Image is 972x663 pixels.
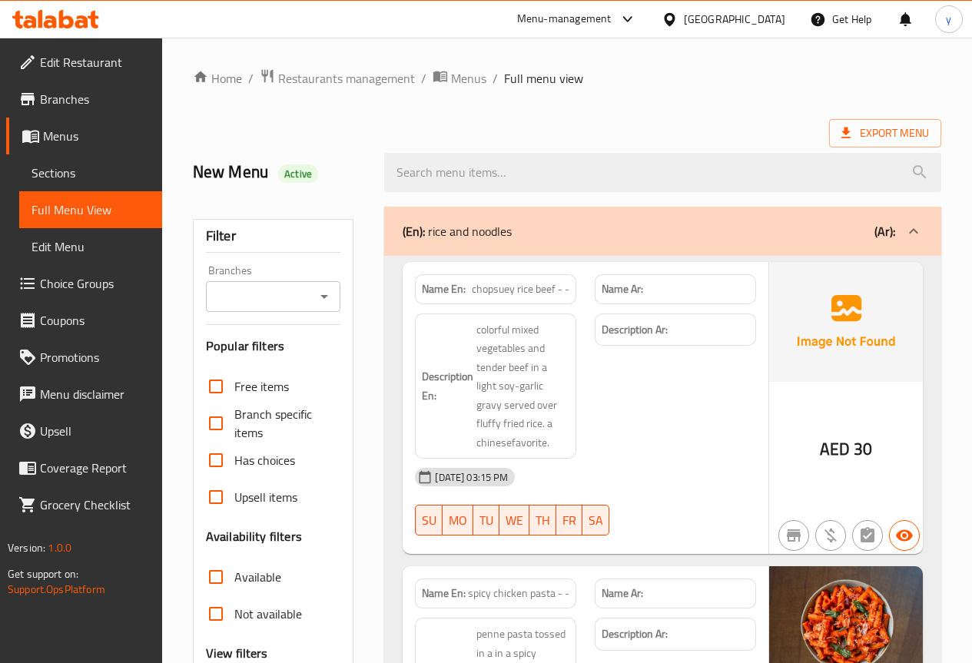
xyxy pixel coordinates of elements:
button: Not has choices [852,520,883,551]
nav: breadcrumb [193,68,941,88]
span: Upsell [40,422,150,440]
b: (Ar): [874,220,895,243]
span: chopsuey rice beef - - [472,281,569,297]
button: TH [529,505,556,535]
span: Version: [8,538,45,558]
span: Coverage Report [40,459,150,477]
span: Not available [234,605,302,623]
span: Menus [451,69,486,88]
strong: Description Ar: [602,320,668,340]
strong: Name En: [422,281,466,297]
span: Grocery Checklist [40,496,150,514]
strong: Name Ar: [602,281,643,297]
li: / [493,69,498,88]
span: TH [536,509,550,532]
strong: Description En: [422,367,473,405]
span: colorful mixed vegetables and tender beef in a light soy-garlic gravy served over fluffy fried ri... [476,320,569,452]
span: Free items [234,377,289,396]
span: WE [506,509,523,532]
span: 30 [854,434,872,464]
a: Menus [6,118,162,154]
span: Edit Restaurant [40,53,150,71]
a: Upsell [6,413,162,449]
span: Branches [40,90,150,108]
div: [GEOGRAPHIC_DATA] [684,11,785,28]
span: Choice Groups [40,274,150,293]
li: / [421,69,426,88]
span: 1.0.0 [48,538,71,558]
span: Active [278,167,318,181]
span: Menus [43,127,150,145]
b: (En): [403,220,425,243]
button: Open [313,286,335,307]
span: Restaurants management [278,69,415,88]
span: Export Menu [829,119,941,148]
p: rice and noodles [403,222,512,240]
span: Edit Menu [32,237,150,256]
a: Menus [433,68,486,88]
span: Menu disclaimer [40,385,150,403]
button: TU [473,505,499,535]
strong: Name Ar: [602,585,643,602]
span: Coupons [40,311,150,330]
a: Coupons [6,302,162,339]
span: Promotions [40,348,150,366]
a: Home [193,69,242,88]
span: TU [479,509,493,532]
a: Restaurants management [260,68,415,88]
a: Sections [19,154,162,191]
span: Export Menu [841,124,929,143]
a: Promotions [6,339,162,376]
a: Branches [6,81,162,118]
a: Choice Groups [6,265,162,302]
button: Not branch specific item [778,520,809,551]
button: FR [556,505,582,535]
button: SA [582,505,609,535]
span: MO [449,509,467,532]
div: Filter [206,220,341,253]
span: SU [422,509,436,532]
h3: View filters [206,645,268,662]
span: Has choices [234,451,295,469]
img: Ae5nvW7+0k+MAAAAAElFTkSuQmCC [769,262,923,382]
div: (En): rice and noodles(Ar): [384,207,941,256]
span: y [946,11,951,28]
span: Sections [32,164,150,182]
span: FR [562,509,576,532]
span: Full Menu View [32,201,150,219]
h3: Availability filters [206,528,302,545]
span: Upsell items [234,488,297,506]
span: spicy chicken pasta - - [468,585,569,602]
button: MO [443,505,473,535]
a: Coverage Report [6,449,162,486]
h2: New Menu [193,161,367,184]
a: Menu disclaimer [6,376,162,413]
strong: Description Ar: [602,625,668,644]
span: [DATE] 03:15 PM [429,470,514,485]
span: Available [234,568,281,586]
span: AED [820,434,850,464]
span: SA [589,509,603,532]
a: Edit Menu [19,228,162,265]
button: WE [499,505,529,535]
input: search [384,153,941,192]
a: Edit Restaurant [6,44,162,81]
li: / [248,69,254,88]
button: Purchased item [815,520,846,551]
div: Menu-management [517,10,612,28]
a: Full Menu View [19,191,162,228]
span: Branch specific items [234,405,329,442]
span: Get support on: [8,564,78,584]
strong: Name En: [422,585,466,602]
a: Grocery Checklist [6,486,162,523]
button: Available [889,520,920,551]
h3: Popular filters [206,337,341,355]
a: Support.OpsPlatform [8,579,105,599]
button: SU [415,505,443,535]
span: Full menu view [504,69,583,88]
